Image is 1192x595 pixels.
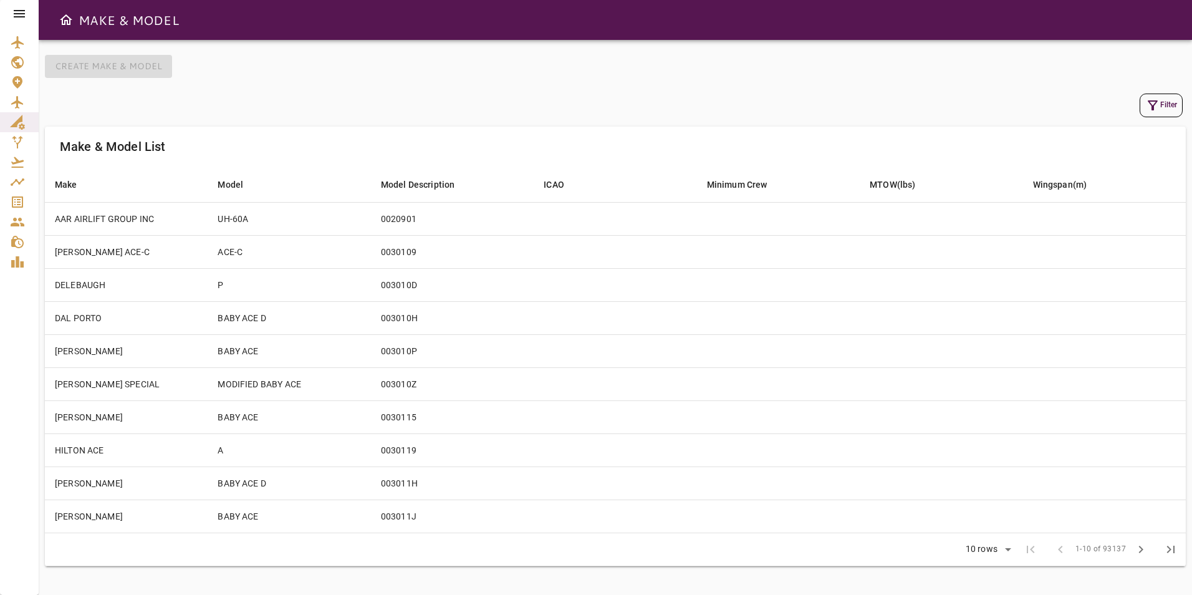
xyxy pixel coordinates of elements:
span: 1-10 of 93137 [1075,543,1126,556]
td: [PERSON_NAME] [45,334,208,367]
td: AAR AIRLIFT GROUP INC [45,202,208,235]
td: 003011H [371,467,534,500]
td: 003011J [371,500,534,533]
div: ICAO [544,177,564,192]
span: Make [55,177,94,192]
span: MTOW(lbs) [870,177,931,192]
span: Model [218,177,259,192]
td: BABY ACE [208,334,370,367]
div: MTOW(lbs) [870,177,915,192]
div: Make [55,177,77,192]
td: UH-60A [208,202,370,235]
div: Minimum Crew [707,177,767,192]
span: First Page [1016,535,1045,564]
div: Wingspan(m) [1033,177,1087,192]
span: ICAO [544,177,580,192]
td: DAL PORTO [45,301,208,334]
span: Last Page [1156,535,1186,564]
td: BABY ACE D [208,467,370,500]
td: ACE-C [208,235,370,268]
td: MODIFIED BABY ACE [208,367,370,400]
td: [PERSON_NAME] [45,467,208,500]
span: Model Description [381,177,471,192]
button: Open drawer [54,7,79,32]
div: Model [218,177,243,192]
td: 0030115 [371,400,534,433]
td: HILTON ACE [45,433,208,467]
td: BABY ACE D [208,301,370,334]
span: chevron_right [1133,542,1148,557]
h6: Make & Model List [60,137,166,157]
td: 003010Z [371,367,534,400]
td: [PERSON_NAME] ACE-C [45,235,208,268]
div: Model Description [381,177,455,192]
span: last_page [1163,542,1178,557]
td: 003010D [371,268,534,301]
td: [PERSON_NAME] [45,400,208,433]
td: [PERSON_NAME] [45,500,208,533]
td: 0030119 [371,433,534,467]
td: 0030109 [371,235,534,268]
span: Previous Page [1045,535,1075,564]
span: Minimum Crew [707,177,784,192]
span: Next Page [1126,535,1156,564]
h6: MAKE & MODEL [79,10,179,30]
td: BABY ACE [208,400,370,433]
div: 10 rows [958,540,1016,559]
td: 003010H [371,301,534,334]
button: Filter [1140,94,1183,117]
div: 10 rows [963,544,1001,554]
span: Wingspan(m) [1033,177,1103,192]
td: [PERSON_NAME] SPECIAL [45,367,208,400]
td: 0020901 [371,202,534,235]
td: BABY ACE [208,500,370,533]
td: DELEBAUGH [45,268,208,301]
td: P [208,268,370,301]
td: 003010P [371,334,534,367]
td: A [208,433,370,467]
